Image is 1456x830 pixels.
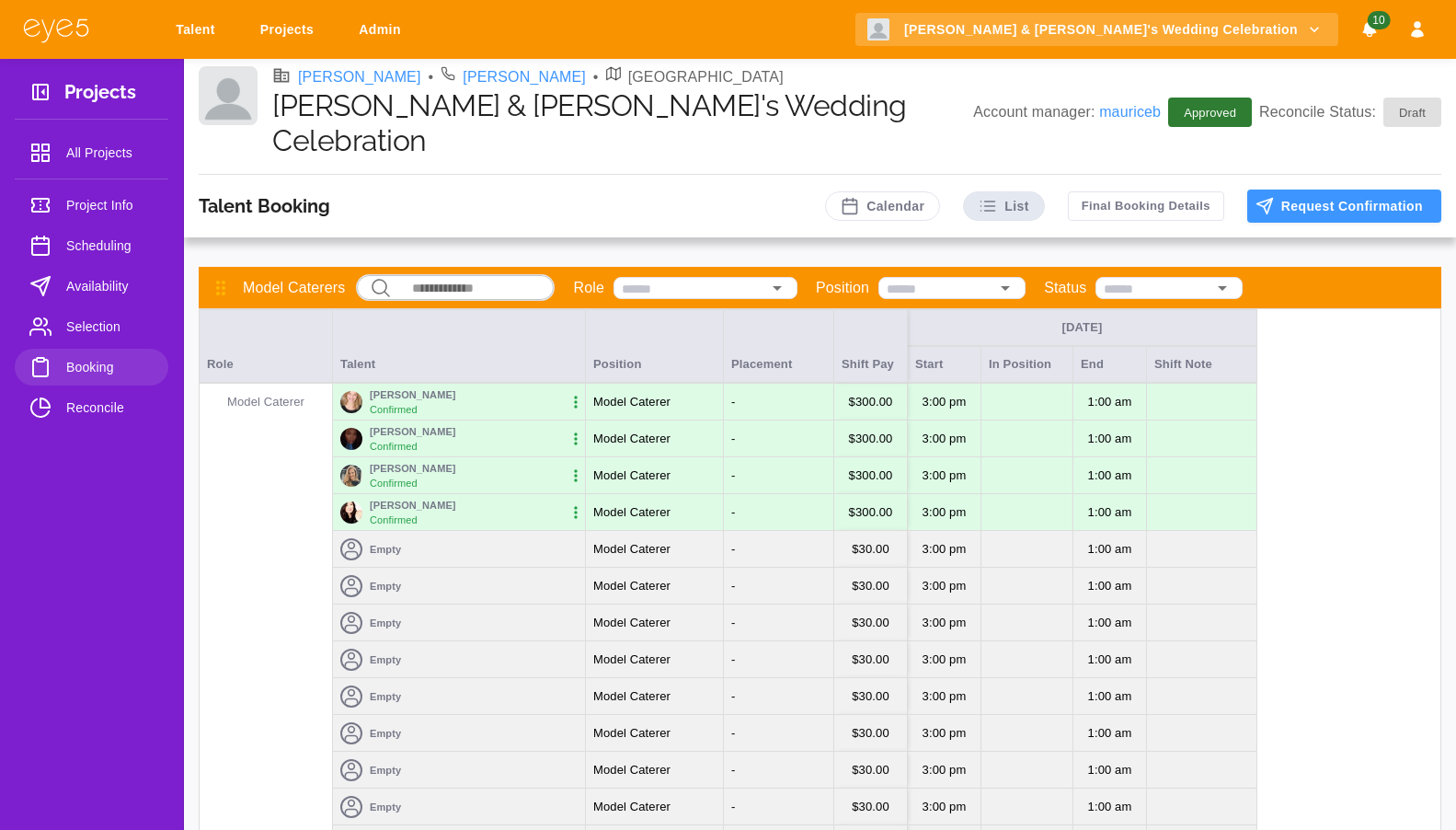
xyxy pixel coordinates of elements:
[1074,501,1146,525] p: 1:00 AM
[981,346,1073,383] div: In Position
[66,356,154,378] span: Booking
[593,799,671,817] p: Model Caterer
[992,275,1018,301] button: Open
[340,465,362,487] img: 732d22d0-9350-11f0-8c70-5b1f21247dd6
[825,191,940,221] button: Calendar
[347,13,419,47] a: Admin
[1068,191,1224,221] button: Final Booking Details
[1044,277,1086,299] p: Status
[15,308,168,345] a: Selection
[852,615,889,633] p: $ 30.00
[1367,11,1390,29] span: 10
[200,309,333,383] div: Role
[1388,104,1437,122] span: Draft
[66,142,154,164] span: All Projects
[867,18,889,40] img: Client logo
[15,227,168,264] a: Scheduling
[593,615,671,633] p: Model Caterer
[1147,346,1257,383] div: Shift Note
[909,538,980,562] p: 3:00 PM
[1074,722,1146,746] p: 1:00 AM
[340,391,362,413] img: 13965b60-f39d-11ee-9815-3f266e522641
[593,541,671,559] p: Model Caterer
[852,651,889,670] p: $ 30.00
[593,431,671,449] p: Model Caterer
[370,689,401,705] p: Empty
[248,13,332,47] a: Projects
[724,309,834,383] div: Placement
[908,346,981,383] div: Start
[370,498,456,513] p: [PERSON_NAME]
[1074,538,1146,562] p: 1:00 AM
[1074,465,1146,489] p: 1:00 AM
[731,799,735,817] p: -
[764,275,790,301] button: Open
[370,387,456,403] p: [PERSON_NAME]
[370,542,401,558] p: Empty
[909,575,980,599] p: 3:00 PM
[200,393,332,411] p: Model Caterer
[1074,796,1146,820] p: 1:00 AM
[593,578,671,596] p: Model Caterer
[66,316,154,338] span: Selection
[731,541,735,559] p: -
[164,13,234,47] a: Talent
[370,726,401,742] p: Empty
[1173,104,1247,122] span: Approved
[22,17,90,43] img: eye5
[909,465,980,489] p: 3:00 PM
[731,762,735,780] p: -
[15,187,168,224] a: Project Info
[852,725,889,744] p: $ 30.00
[15,268,168,305] a: Availability
[915,319,1249,336] div: [DATE]
[731,504,735,523] p: -
[15,134,168,171] a: All Projects
[66,275,154,297] span: Availability
[340,501,362,524] img: 5abc2220-9349-11f0-8c70-5b1f21247dd6
[573,277,604,299] p: Role
[909,428,980,452] p: 3:00 PM
[1099,104,1161,120] a: mauriceb
[429,66,434,88] li: •
[731,688,735,707] p: -
[586,309,724,383] div: Position
[849,394,893,412] p: $ 300.00
[15,389,168,426] a: Reconcile
[731,394,735,412] p: -
[909,686,980,709] p: 3:00 PM
[909,612,980,636] p: 3:00 PM
[199,195,330,217] h3: Talent Booking
[370,424,456,440] p: [PERSON_NAME]
[370,800,401,815] p: Empty
[909,759,980,783] p: 3:00 PM
[463,66,586,88] a: [PERSON_NAME]
[852,762,889,780] p: $ 30.00
[1073,346,1147,383] div: End
[731,615,735,633] p: -
[628,66,784,88] p: [GEOGRAPHIC_DATA]
[731,467,735,486] p: -
[64,81,136,110] h3: Projects
[1074,612,1146,636] p: 1:00 AM
[909,501,980,525] p: 3:00 PM
[849,504,893,523] p: $ 300.00
[1353,13,1386,47] button: Notifications
[370,476,418,491] p: Confirmed
[66,235,154,257] span: Scheduling
[852,541,889,559] p: $ 30.00
[731,725,735,744] p: -
[909,649,980,673] p: 3:00 PM
[852,799,889,817] p: $ 30.00
[909,722,980,746] p: 3:00 PM
[593,504,671,523] p: Model Caterer
[852,688,889,707] p: $ 30.00
[1074,686,1146,709] p: 1:00 AM
[298,66,421,88] a: [PERSON_NAME]
[1074,391,1146,415] p: 1:00 AM
[1259,98,1441,127] p: Reconcile Status:
[593,651,671,670] p: Model Caterer
[593,394,671,412] p: Model Caterer
[1074,759,1146,783] p: 1:00 AM
[370,402,418,418] p: Confirmed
